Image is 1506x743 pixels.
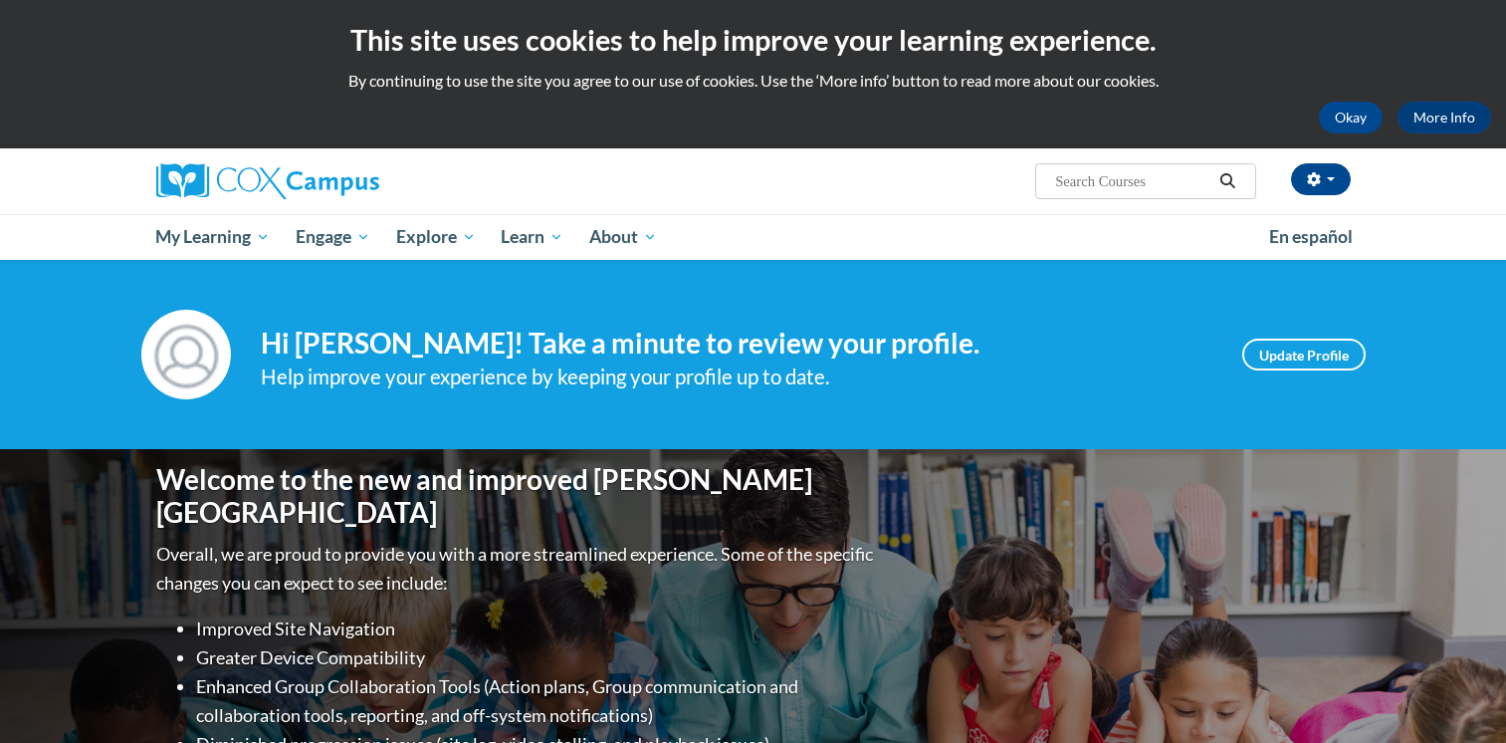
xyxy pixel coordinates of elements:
[15,70,1491,92] p: By continuing to use the site you agree to our use of cookies. Use the ‘More info’ button to read...
[143,214,284,260] a: My Learning
[589,225,657,249] span: About
[1291,163,1351,195] button: Account Settings
[283,214,383,260] a: Engage
[141,310,231,399] img: Profile Image
[196,643,878,672] li: Greater Device Compatibility
[1398,102,1491,133] a: More Info
[126,214,1381,260] div: Main menu
[1256,216,1366,258] a: En español
[296,225,370,249] span: Engage
[1242,339,1366,371] a: Update Profile
[1426,663,1490,727] iframe: Button to launch messaging window
[261,361,1212,393] div: Help improve your experience by keeping your profile up to date.
[1269,226,1353,247] span: En español
[156,163,379,199] img: Cox Campus
[155,225,270,249] span: My Learning
[383,214,489,260] a: Explore
[1212,169,1242,193] button: Search
[396,225,476,249] span: Explore
[156,463,878,530] h1: Welcome to the new and improved [PERSON_NAME][GEOGRAPHIC_DATA]
[156,163,535,199] a: Cox Campus
[196,672,878,730] li: Enhanced Group Collaboration Tools (Action plans, Group communication and collaboration tools, re...
[501,225,563,249] span: Learn
[488,214,576,260] a: Learn
[576,214,670,260] a: About
[1319,102,1383,133] button: Okay
[1053,169,1212,193] input: Search Courses
[15,20,1491,60] h2: This site uses cookies to help improve your learning experience.
[196,615,878,643] li: Improved Site Navigation
[261,327,1212,361] h4: Hi [PERSON_NAME]! Take a minute to review your profile.
[156,540,878,598] p: Overall, we are proud to provide you with a more streamlined experience. Some of the specific cha...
